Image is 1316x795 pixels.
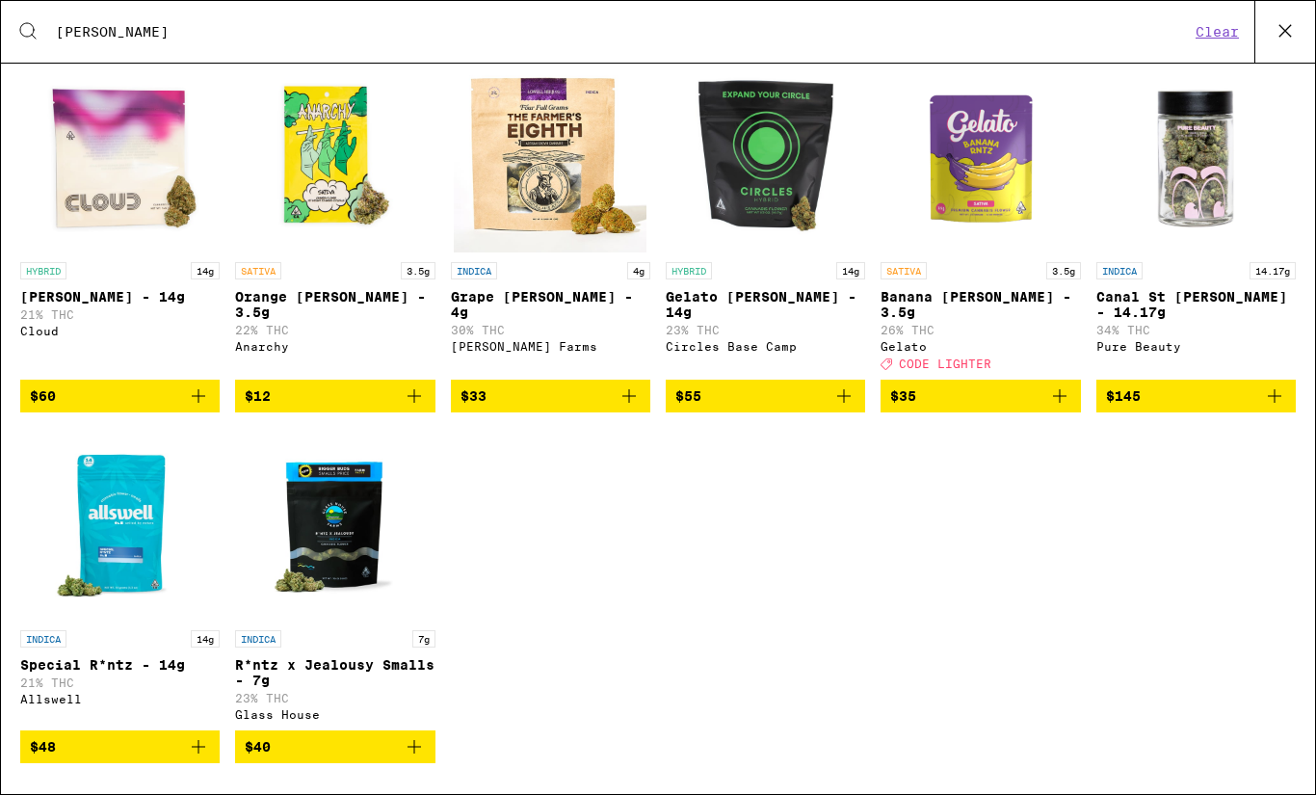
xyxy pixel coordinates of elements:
img: Cloud - Runtz - 14g [24,60,217,252]
img: Allswell - Special R*ntz - 14g [24,428,217,621]
button: Clear [1190,23,1245,40]
img: Gelato - Banana Runtz - 3.5g [884,60,1077,252]
a: Open page for Canal St Runtz Smalls - 14.17g from Pure Beauty [1096,60,1296,380]
p: 3.5g [1046,262,1081,279]
span: $33 [461,388,487,404]
button: Add to bag [1096,380,1296,412]
p: 30% THC [451,324,650,336]
div: Circles Base Camp [666,340,865,353]
p: 14g [836,262,865,279]
p: SATIVA [881,262,927,279]
a: Open page for Runtz - 14g from Cloud [20,60,220,380]
a: Open page for R*ntz x Jealousy Smalls - 7g from Glass House [235,428,434,730]
button: Add to bag [451,380,650,412]
div: Glass House [235,708,434,721]
img: Lowell Farms - Grape Runtz - 4g [454,60,646,252]
p: Banana [PERSON_NAME] - 3.5g [881,289,1080,320]
p: [PERSON_NAME] - 14g [20,289,220,305]
p: Special R*ntz - 14g [20,657,220,673]
input: Search the Eaze menu [55,23,1190,40]
p: INDICA [1096,262,1143,279]
p: 22% THC [235,324,434,336]
p: 21% THC [20,676,220,689]
p: R*ntz x Jealousy Smalls - 7g [235,657,434,688]
p: 14g [191,630,220,648]
span: $145 [1106,388,1141,404]
div: Pure Beauty [1096,340,1296,353]
p: 23% THC [235,692,434,704]
p: HYBRID [666,262,712,279]
span: $35 [890,388,916,404]
p: Gelato [PERSON_NAME] - 14g [666,289,865,320]
p: INDICA [235,630,281,648]
button: Add to bag [20,380,220,412]
button: Add to bag [881,380,1080,412]
a: Open page for Grape Runtz - 4g from Lowell Farms [451,60,650,380]
img: Glass House - R*ntz x Jealousy Smalls - 7g [239,428,432,621]
p: 7g [412,630,435,648]
div: Cloud [20,325,220,337]
p: Grape [PERSON_NAME] - 4g [451,289,650,320]
div: Anarchy [235,340,434,353]
p: Orange [PERSON_NAME] - 3.5g [235,289,434,320]
a: Open page for Gelato Runtz - 14g from Circles Base Camp [666,60,865,380]
button: Add to bag [235,380,434,412]
p: 21% THC [20,308,220,321]
p: 14g [191,262,220,279]
p: 23% THC [666,324,865,336]
p: 3.5g [401,262,435,279]
div: Gelato [881,340,1080,353]
span: $40 [245,739,271,755]
div: Allswell [20,693,220,705]
a: Open page for Banana Runtz - 3.5g from Gelato [881,60,1080,380]
button: Add to bag [235,730,434,763]
span: $60 [30,388,56,404]
p: 14.17g [1250,262,1296,279]
p: INDICA [451,262,497,279]
a: Open page for Orange Runtz - 3.5g from Anarchy [235,60,434,380]
span: $55 [675,388,701,404]
div: [PERSON_NAME] Farms [451,340,650,353]
span: CODE LIGHTER [899,358,991,370]
p: 26% THC [881,324,1080,336]
p: 34% THC [1096,324,1296,336]
p: SATIVA [235,262,281,279]
img: Circles Base Camp - Gelato Runtz - 14g [670,60,862,252]
a: Open page for Special R*ntz - 14g from Allswell [20,428,220,730]
button: Add to bag [20,730,220,763]
p: HYBRID [20,262,66,279]
p: INDICA [20,630,66,648]
p: 4g [627,262,650,279]
img: Anarchy - Orange Runtz - 3.5g [239,60,432,252]
span: $12 [245,388,271,404]
span: $48 [30,739,56,755]
button: Add to bag [666,380,865,412]
img: Pure Beauty - Canal St Runtz Smalls - 14.17g [1099,60,1292,252]
p: Canal St [PERSON_NAME] - 14.17g [1096,289,1296,320]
